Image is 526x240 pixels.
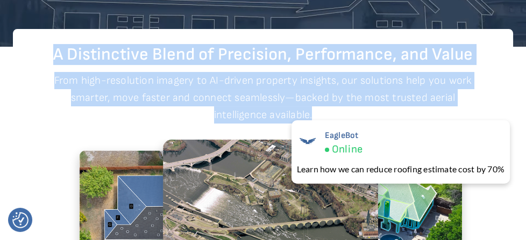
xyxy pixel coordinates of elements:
[297,163,504,176] div: Learn how we can reduce roofing estimate cost by 70%
[297,130,318,152] img: EagleBot
[33,72,493,123] p: From high-resolution imagery to AI-driven property insights, our solutions help you work smarter,...
[332,143,362,156] span: Online
[12,212,29,228] img: Revisit consent button
[13,46,513,63] h2: A Distinctive Blend of Precision, Performance, and Value
[12,212,29,228] button: Consent Preferences
[325,130,362,141] span: EagleBot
